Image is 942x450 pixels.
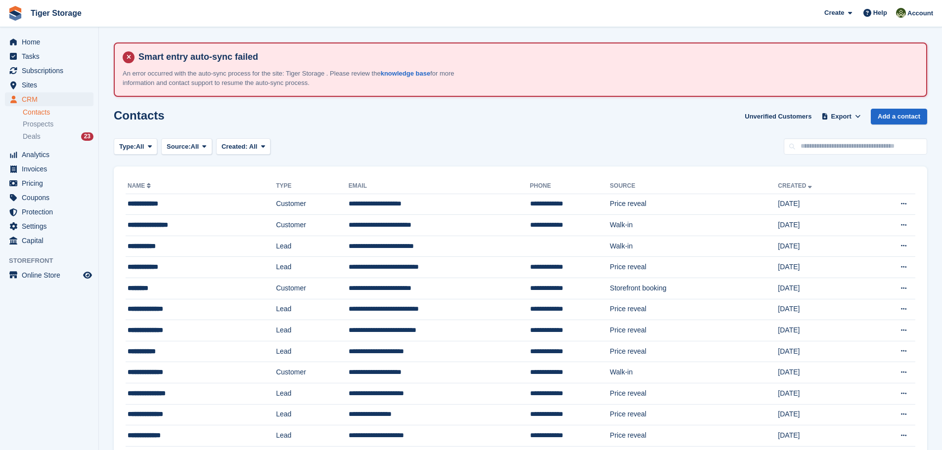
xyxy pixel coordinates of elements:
span: Settings [22,219,81,233]
span: Storefront [9,256,98,266]
h4: Smart entry auto-sync failed [135,51,918,63]
span: Help [873,8,887,18]
span: All [191,142,199,152]
a: menu [5,234,93,247]
a: menu [5,148,93,162]
td: Price reveal [610,299,778,320]
span: Deals [23,132,41,141]
button: Created: All [216,138,270,155]
td: Price reveal [610,257,778,278]
h1: Contacts [114,109,165,122]
a: menu [5,92,93,106]
td: Customer [276,215,348,236]
button: Source: All [161,138,212,155]
span: Subscriptions [22,64,81,78]
a: Name [128,182,153,189]
span: All [136,142,144,152]
td: Walk-in [610,236,778,257]
a: menu [5,64,93,78]
td: Customer [276,194,348,215]
td: [DATE] [778,404,865,425]
img: Matthew Ellwood [896,8,906,18]
button: Export [819,109,863,125]
a: menu [5,219,93,233]
td: Price reveal [610,404,778,425]
td: Walk-in [610,215,778,236]
a: menu [5,49,93,63]
span: Source: [167,142,190,152]
td: [DATE] [778,236,865,257]
a: menu [5,176,93,190]
td: [DATE] [778,425,865,447]
a: Contacts [23,108,93,117]
a: Unverified Customers [741,109,815,125]
td: [DATE] [778,362,865,383]
td: [DATE] [778,383,865,405]
a: Created [778,182,814,189]
td: Lead [276,425,348,447]
td: Price reveal [610,194,778,215]
td: Lead [276,257,348,278]
span: Online Store [22,268,81,282]
a: menu [5,191,93,205]
span: Prospects [23,120,53,129]
span: Account [907,8,933,18]
td: Lead [276,341,348,362]
td: Walk-in [610,362,778,383]
span: Capital [22,234,81,247]
td: Lead [276,383,348,405]
td: [DATE] [778,320,865,341]
td: [DATE] [778,341,865,362]
button: Type: All [114,138,157,155]
span: Created: [222,143,248,150]
th: Type [276,178,348,194]
span: CRM [22,92,81,106]
a: menu [5,205,93,219]
td: Price reveal [610,383,778,405]
span: Sites [22,78,81,92]
td: Price reveal [610,425,778,447]
td: [DATE] [778,215,865,236]
td: Price reveal [610,341,778,362]
img: stora-icon-8386f47178a22dfd0bd8f6a31ec36ba5ce8667c1dd55bd0f319d3a0aa187defe.svg [8,6,23,21]
a: Tiger Storage [27,5,86,21]
a: menu [5,35,93,49]
a: menu [5,78,93,92]
div: 23 [81,132,93,141]
td: Lead [276,320,348,341]
td: Storefront booking [610,278,778,299]
a: menu [5,268,93,282]
td: Price reveal [610,320,778,341]
a: Preview store [82,269,93,281]
th: Source [610,178,778,194]
p: An error occurred with the auto-sync process for the site: Tiger Storage . Please review the for ... [123,69,469,88]
span: Analytics [22,148,81,162]
td: Lead [276,404,348,425]
span: All [249,143,258,150]
td: Lead [276,299,348,320]
td: Customer [276,362,348,383]
td: [DATE] [778,257,865,278]
a: knowledge base [381,70,430,77]
span: Create [824,8,844,18]
span: Export [831,112,852,122]
td: [DATE] [778,299,865,320]
span: Protection [22,205,81,219]
a: Add a contact [871,109,927,125]
th: Email [349,178,530,194]
a: Prospects [23,119,93,129]
a: Deals 23 [23,131,93,142]
td: Customer [276,278,348,299]
td: [DATE] [778,194,865,215]
span: Tasks [22,49,81,63]
span: Coupons [22,191,81,205]
a: menu [5,162,93,176]
td: Lead [276,236,348,257]
th: Phone [530,178,610,194]
span: Type: [119,142,136,152]
span: Pricing [22,176,81,190]
span: Invoices [22,162,81,176]
span: Home [22,35,81,49]
td: [DATE] [778,278,865,299]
